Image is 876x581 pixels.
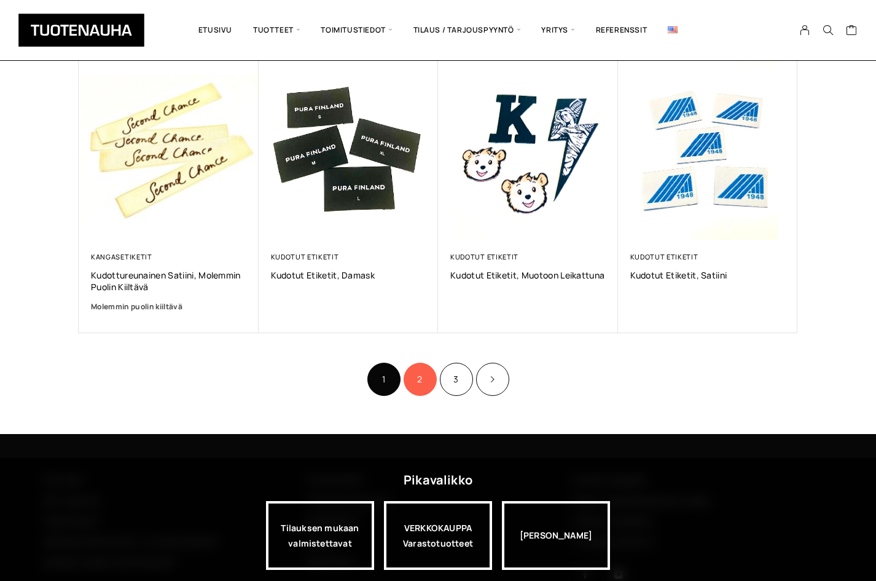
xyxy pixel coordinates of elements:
a: VERKKOKAUPPAVarastotuotteet [384,501,492,570]
a: Referenssit [585,9,658,51]
span: Tilaus / Tarjouspyyntö [403,9,531,51]
div: VERKKOKAUPPA Varastotuotteet [384,501,492,570]
button: Search [816,25,840,36]
a: Kudotut etiketit, muotoon leikattuna [450,269,606,281]
a: Molemmin puolin kiiltävä [91,301,246,313]
span: Yritys [531,9,585,51]
img: Tuotenauha Oy [18,14,144,47]
a: Kudotut etiketit [271,252,339,261]
span: Toimitustiedot [310,9,402,51]
a: Sivu 3 [440,363,473,396]
a: My Account [793,25,817,36]
a: Cart [846,24,858,39]
a: Kudotut etiketit, satiini [630,269,786,281]
img: English [668,26,678,33]
a: Kudotut etiketit [630,252,698,261]
div: Pikavalikko [404,469,472,491]
a: Kudotut etiketit [450,252,518,261]
a: Kudottureunainen satiini, molemmin puolin kiiltävä [91,269,246,293]
a: Tilauksen mukaan valmistettavat [266,501,374,570]
a: Kudotut etiketit, Damask [271,269,426,281]
div: [PERSON_NAME] [502,501,610,570]
b: Molemmin puolin kiiltävä [91,301,182,312]
a: Kangasetiketit [91,252,152,261]
a: Sivu 2 [404,363,437,396]
span: Tuotteet [243,9,310,51]
nav: Product Pagination [79,361,797,397]
a: Etusivu [188,9,243,51]
span: Sivu 1 [367,363,401,396]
